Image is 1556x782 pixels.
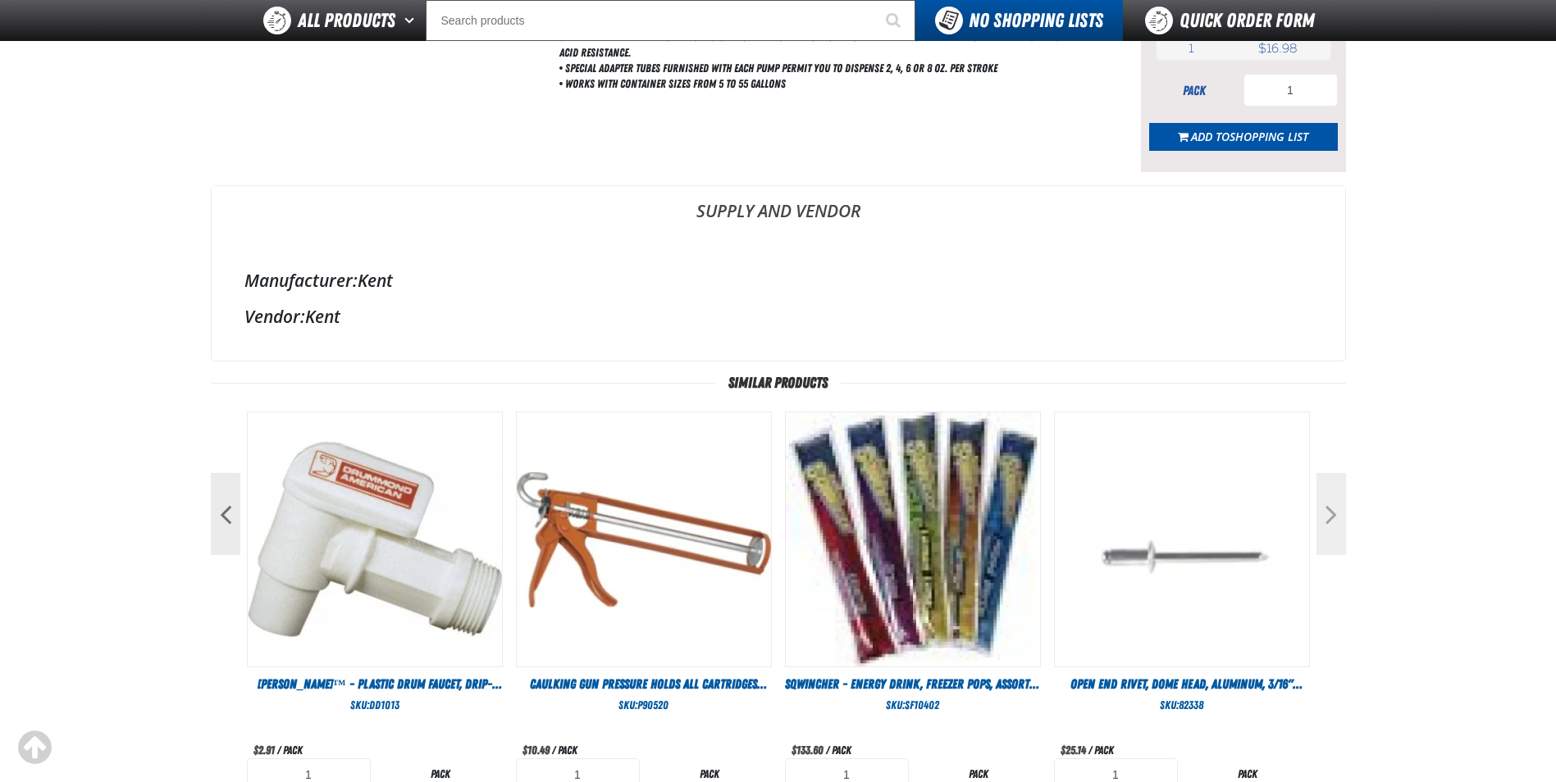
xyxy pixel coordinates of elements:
[211,473,240,555] button: Previous
[715,375,841,391] span: Similar Products
[298,6,395,35] span: All Products
[1186,766,1310,782] div: pack
[1179,698,1203,712] span: 82338
[905,698,939,712] span: SF10402
[917,766,1041,782] div: pack
[1088,743,1092,757] span: /
[1191,129,1308,144] span: Add to
[792,743,824,757] span: $133.60
[785,698,1041,713] div: SKU:
[530,676,767,710] span: Caulking Gun Pressure Holds All Cartridges (Sold Individually)
[258,676,502,710] span: [PERSON_NAME]™ - Plastic Drum Faucet, Drip-Free, 3/4" (Pack of 1)
[552,743,555,757] span: /
[212,186,1345,235] a: Supply and Vendor
[1149,82,1239,100] div: pack
[1230,129,1308,144] span: Shopping List
[1061,743,1086,757] span: $25.14
[16,730,52,766] div: Scroll to the top
[1054,698,1310,713] div: SKU:
[283,743,303,757] span: pack
[1225,37,1330,60] td: $16.98
[1094,743,1114,757] span: pack
[244,269,358,292] label: Manufacturer:
[1149,123,1338,151] button: Add toShopping List
[247,675,503,693] a: [PERSON_NAME]™ - Plastic Drum Faucet, Drip-Free, 3/4" (Pack of 1)
[1243,74,1338,107] input: Product Quantity
[785,676,1041,727] span: Sqwincher - Energy Drink, Freezer Pops, Assorted Flavors - Orange, Grape, Lemon-Lime, Cherry and ...
[516,675,772,693] a: Caulking Gun Pressure Holds All Cartridges (Sold Individually)
[832,743,851,757] span: pack
[379,766,503,782] div: pack
[248,412,502,666] img: Drummond™ - Plastic Drum Faucet, Drip-Free, 3/4" (Pack of 1)
[248,412,502,666] : View Details of the Drummond™ - Plastic Drum Faucet, Drip-Free, 3/4" (Pack of 1)
[786,412,1040,666] img: Sqwincher - Energy Drink, Freezer Pops, Assorted Flavors - Orange, Grape, Lemon-Lime, Cherry and ...
[559,61,1092,76] div: • Special adapter tubes furnished with each pump permit you to dispense 2, 4, 6 or 8 oz. per stroke
[1055,412,1309,666] : View Details of the Open End Rivet, Dome Head, Aluminum, 3/16" Diameter, 0.501 to 0.625" Grip Ran...
[517,412,771,666] img: Caulking Gun Pressure Holds All Cartridges (Sold Individually)
[637,698,668,712] span: P90520
[558,743,577,757] span: pack
[517,412,771,666] : View Details of the Caulking Gun Pressure Holds All Cartridges (Sold Individually)
[1189,41,1193,56] span: 1
[277,743,281,757] span: /
[1057,676,1307,727] span: Open End Rivet, Dome Head, Aluminum, 3/16" Diameter, 0.501 to 0.625" Grip Range, 0.825" Body Leng...
[1055,412,1309,666] img: Open End Rivet, Dome Head, Aluminum, 3/16" Diameter, 0.501 to 0.625" Grip Range, 0.825" Body Leng...
[969,9,1103,32] span: No Shopping Lists
[551,21,1100,100] div: Great with all water-based products. This pump is made of polypropylene and polyethylene for maxi...
[247,698,503,713] div: SKU:
[522,743,550,757] span: $10.49
[559,76,1092,92] div: • Works with container sizes from 5 to 55 gallons
[369,698,399,712] span: DD1013
[1316,473,1346,555] button: Next
[244,269,1312,292] div: Kent
[826,743,829,757] span: /
[785,675,1041,693] a: Sqwincher - Energy Drink, Freezer Pops, Assorted Flavors - Orange, Grape, Lemon-Lime, Cherry and ...
[244,305,1312,328] div: Kent
[1054,675,1310,693] a: Open End Rivet, Dome Head, Aluminum, 3/16" Diameter, 0.501 to 0.625" Grip Range, 0.825" Body Leng...
[244,305,305,328] label: Vendor:
[516,698,772,713] div: SKU:
[648,766,772,782] div: pack
[253,743,275,757] span: $2.91
[786,412,1040,666] : View Details of the Sqwincher - Energy Drink, Freezer Pops, Assorted Flavors - Orange, Grape, Lem...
